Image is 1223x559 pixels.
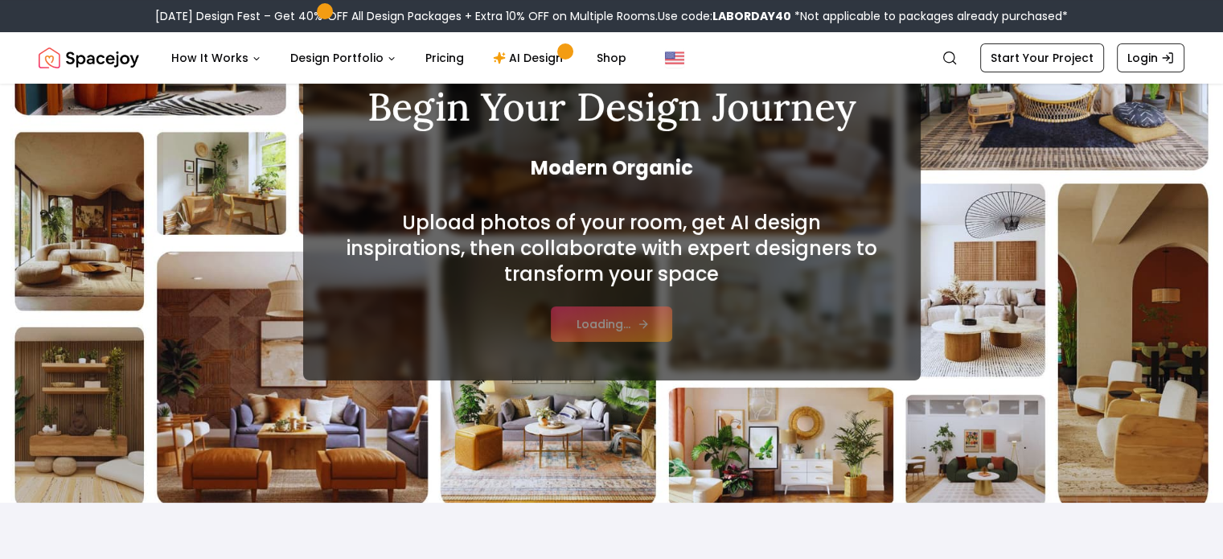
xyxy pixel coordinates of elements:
[158,42,639,74] nav: Main
[1117,43,1184,72] a: Login
[980,43,1104,72] a: Start Your Project
[665,48,684,68] img: United States
[39,42,139,74] a: Spacejoy
[39,32,1184,84] nav: Global
[412,42,477,74] a: Pricing
[158,42,274,74] button: How It Works
[342,155,882,181] span: Modern Organic
[712,8,791,24] b: LABORDAY40
[277,42,409,74] button: Design Portfolio
[584,42,639,74] a: Shop
[342,88,882,126] h1: Begin Your Design Journey
[39,42,139,74] img: Spacejoy Logo
[155,8,1068,24] div: [DATE] Design Fest – Get 40% OFF All Design Packages + Extra 10% OFF on Multiple Rooms.
[791,8,1068,24] span: *Not applicable to packages already purchased*
[658,8,791,24] span: Use code:
[480,42,581,74] a: AI Design
[342,210,882,287] h2: Upload photos of your room, get AI design inspirations, then collaborate with expert designers to...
